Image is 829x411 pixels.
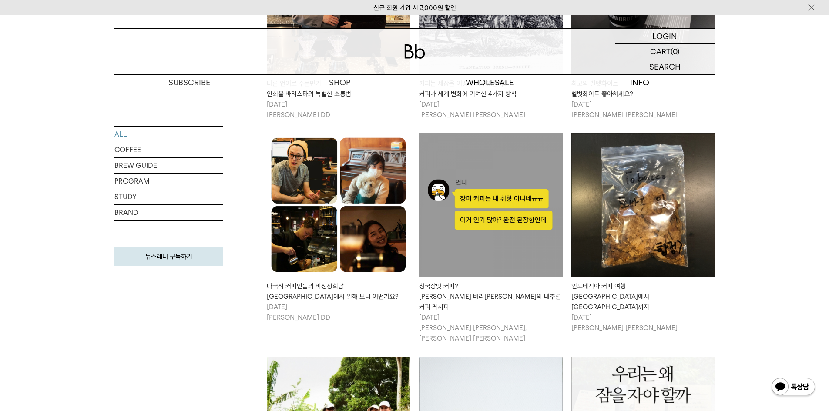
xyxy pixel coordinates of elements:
a: 인도네시아 커피 여행콜롬비아에서 인도네시아까지 인도네시아 커피 여행[GEOGRAPHIC_DATA]에서 [GEOGRAPHIC_DATA]까지 [DATE][PERSON_NAME] ... [571,133,715,333]
img: 로고 [404,44,425,59]
a: ALL [114,127,223,142]
img: 카카오톡 채널 1:1 채팅 버튼 [771,377,816,398]
a: BRAND [114,205,223,220]
div: 인도네시아 커피 여행 [GEOGRAPHIC_DATA]에서 [GEOGRAPHIC_DATA]까지 [571,281,715,312]
p: WHOLESALE [415,75,565,90]
p: INFO [565,75,715,90]
a: BREW GUIDE [114,158,223,173]
a: SUBSCRIBE [114,75,265,90]
a: LOGIN [615,29,715,44]
a: COFFEE [114,142,223,157]
a: 청국장맛 커피?김은별 바리스타의 내추럴 커피 레시피 청국장맛 커피?[PERSON_NAME] 바리[PERSON_NAME]의 내추럴 커피 레시피 [DATE][PERSON_NAME... [419,133,563,344]
a: 다국적 커피인들의 비정상회담한국에서 일해 보니 어떤가요? 다국적 커피인들의 비정상회담[GEOGRAPHIC_DATA]에서 일해 보니 어떤가요? [DATE][PERSON_NAME... [267,133,410,323]
p: (0) [671,44,680,59]
img: 인도네시아 커피 여행콜롬비아에서 인도네시아까지 [571,133,715,277]
img: 다국적 커피인들의 비정상회담한국에서 일해 보니 어떤가요? [267,133,410,277]
img: 청국장맛 커피?김은별 바리스타의 내추럴 커피 레시피 [419,133,563,277]
div: 다국적 커피인들의 비정상회담 [GEOGRAPHIC_DATA]에서 일해 보니 어떤가요? [267,281,410,302]
div: 청국장맛 커피? [PERSON_NAME] 바리[PERSON_NAME]의 내추럴 커피 레시피 [419,281,563,312]
p: SEARCH [649,59,681,74]
a: 뉴스레터 구독하기 [114,247,223,266]
p: [DATE] [PERSON_NAME] [PERSON_NAME] [571,99,715,120]
p: LOGIN [652,29,677,43]
p: [DATE] [PERSON_NAME] [PERSON_NAME], [PERSON_NAME] [PERSON_NAME] [419,312,563,344]
p: [DATE] [PERSON_NAME] [PERSON_NAME] [571,312,715,333]
p: [DATE] [PERSON_NAME] DD [267,302,410,323]
p: CART [650,44,671,59]
a: PROGRAM [114,174,223,189]
a: 신규 회원 가입 시 3,000원 할인 [373,4,456,12]
a: STUDY [114,189,223,204]
p: [DATE] [PERSON_NAME] DD [267,99,410,120]
p: [DATE] [PERSON_NAME] [PERSON_NAME] [419,99,563,120]
a: CART (0) [615,44,715,59]
a: SHOP [265,75,415,90]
